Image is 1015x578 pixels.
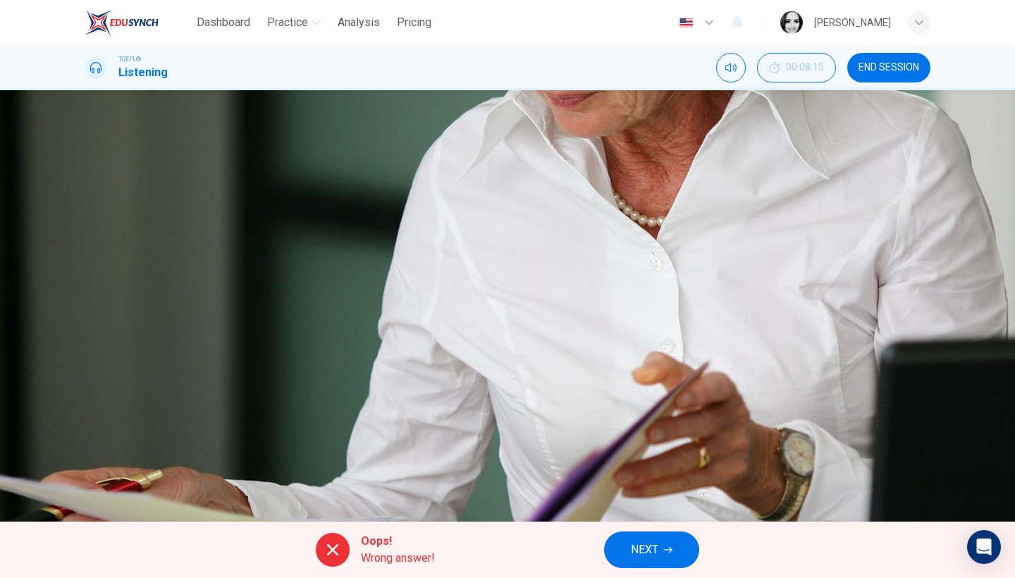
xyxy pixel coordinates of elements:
button: Dashboard [191,10,256,35]
img: EduSynch logo [85,8,159,37]
span: Practice [267,14,308,31]
h1: Listening [118,64,168,81]
div: Hide [757,53,836,82]
button: 00:08:15 [757,53,836,82]
span: Oops! [361,533,435,550]
span: NEXT [631,540,658,560]
span: Dashboard [197,14,250,31]
button: Analysis [332,10,386,35]
span: 00:08:15 [786,62,824,73]
img: en [677,18,695,28]
span: Pricing [397,14,431,31]
button: Practice [262,10,326,35]
a: EduSynch logo [85,8,191,37]
span: Analysis [338,14,380,31]
button: Pricing [391,10,437,35]
img: Profile picture [780,11,803,34]
span: Wrong answer! [361,550,435,567]
button: END SESSION [847,53,930,82]
span: TOEFL® [118,54,141,64]
button: NEXT [604,531,699,568]
span: END SESSION [859,62,919,73]
div: Mute [716,53,746,82]
div: [PERSON_NAME] [814,14,891,31]
div: Open Intercom Messenger [967,530,1001,564]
